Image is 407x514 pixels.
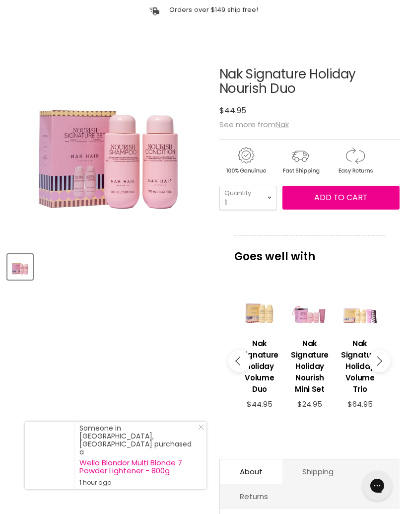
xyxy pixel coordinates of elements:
svg: Close Icon [198,424,204,430]
a: View product:Nak Signature Holiday Nourish Mini Set [289,330,330,400]
a: View product:Nak Signature Holiday Volume Duo [239,330,279,400]
img: genuine.gif [219,146,272,176]
img: Nak Signature Holiday Nourish Duo [8,255,32,279]
a: About [220,459,282,484]
h1: Nak Signature Holiday Nourish Duo [219,67,400,96]
span: $64.95 [347,399,373,409]
a: Returns [220,484,288,509]
div: Someone in [GEOGRAPHIC_DATA], [GEOGRAPHIC_DATA] purchased a [79,424,197,487]
div: Nak Signature Holiday Nourish Duo image. Click or Scroll to Zoom. [7,42,209,244]
a: Close Notification [194,424,204,434]
p: Goes well with [234,235,385,268]
select: Quantity [219,186,276,210]
span: Add to cart [314,192,367,203]
h3: Nak Signature Holiday Nourish Mini Set [289,338,330,395]
span: See more from [219,119,289,130]
small: 1 hour ago [79,479,197,487]
button: Nak Signature Holiday Nourish Duo [7,254,33,280]
p: Orders over $149 ship free! [169,5,258,14]
a: View product:Nak Signature Holiday Volume Trio [340,330,380,400]
iframe: Gorgias live chat messenger [357,467,397,504]
a: Nak [275,119,289,130]
span: $24.95 [297,399,322,409]
button: Add to cart [282,186,400,210]
img: returns.gif [329,146,381,176]
h3: Nak Signature Holiday Volume Trio [340,338,380,395]
div: Product thumbnails [6,251,211,280]
a: Visit product page [25,422,74,489]
span: $44.95 [219,105,246,116]
h3: Nak Signature Holiday Volume Duo [239,338,279,395]
a: Wella Blondor Multi Blonde 7 Powder Lightener - 800g [79,459,197,475]
a: Shipping [282,459,353,484]
span: $44.95 [247,399,272,409]
img: shipping.gif [274,146,327,176]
